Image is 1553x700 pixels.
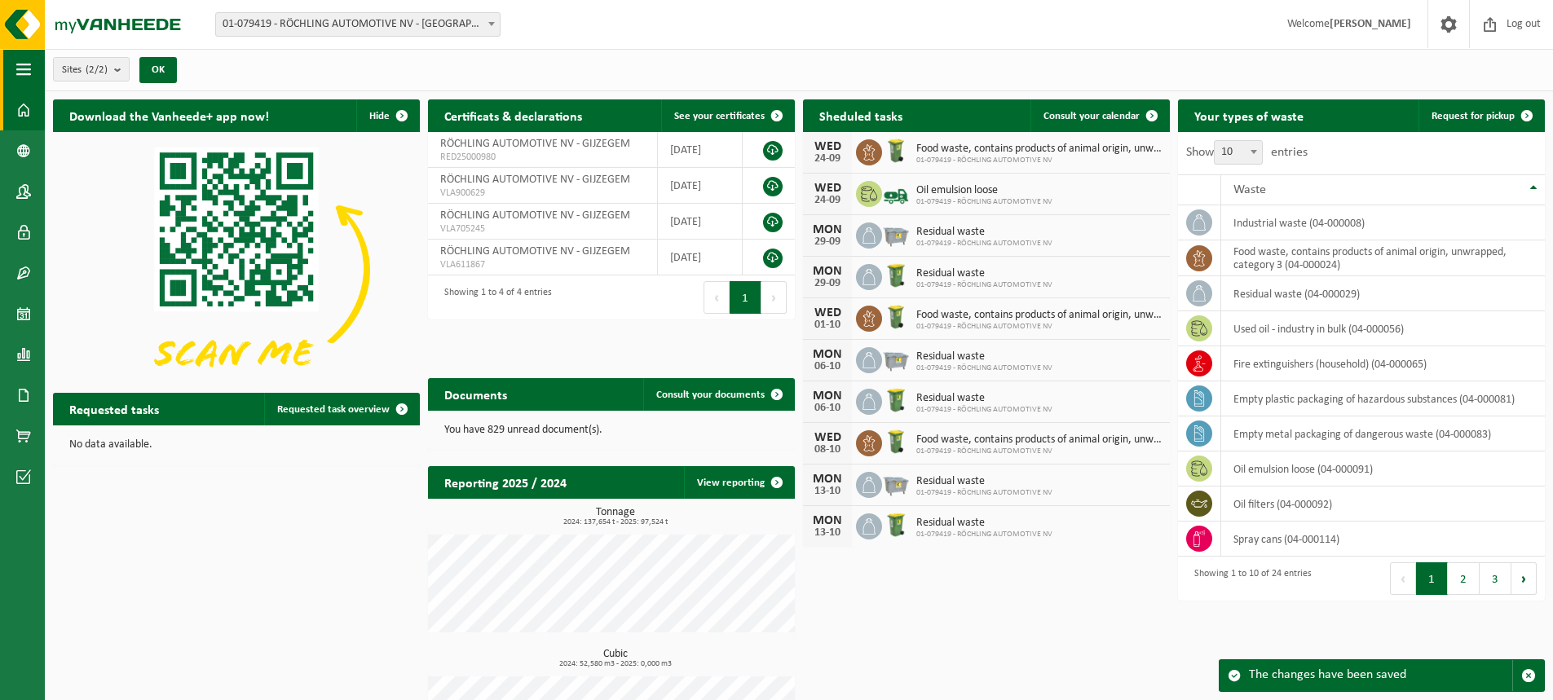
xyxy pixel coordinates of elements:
[1221,416,1545,451] td: empty metal packaging of dangerous waste (04-000083)
[440,245,630,258] span: RÖCHLING AUTOMOTIVE NV - GIJZEGEM
[811,140,844,153] div: WED
[436,507,795,526] h3: Tonnage
[811,444,844,456] div: 08-10
[882,511,910,539] img: WB-0240-HPE-GN-50
[811,195,844,206] div: 24-09
[803,99,919,131] h2: Sheduled tasks
[1233,183,1266,196] span: Waste
[811,527,844,539] div: 13-10
[811,153,844,165] div: 24-09
[428,466,583,498] h2: Reporting 2025 / 2024
[1330,18,1411,30] strong: [PERSON_NAME]
[1221,311,1545,346] td: used oil - industry in bulk (04-000056)
[86,64,108,75] count: (2/2)
[656,390,765,400] span: Consult your documents
[811,223,844,236] div: MON
[674,111,765,121] span: See your certificates
[704,281,730,314] button: Previous
[916,350,1052,363] span: Residual waste
[440,138,630,150] span: RÖCHLING AUTOMOTIVE NV - GIJZEGEM
[916,239,1052,249] span: 01-079419 - RÖCHLING AUTOMOTIVE NV
[440,151,645,164] span: RED25000980
[1249,660,1512,691] div: The changes have been saved
[916,392,1052,405] span: Residual waste
[1390,562,1416,595] button: Previous
[661,99,793,132] a: See your certificates
[215,12,501,37] span: 01-079419 - RÖCHLING AUTOMOTIVE NV - GIJZEGEM
[1221,346,1545,381] td: fire extinguishers (household) (04-000065)
[684,466,793,499] a: View reporting
[916,280,1052,290] span: 01-079419 - RÖCHLING AUTOMOTIVE NV
[1178,99,1320,131] h2: Your types of waste
[277,404,390,415] span: Requested task overview
[436,660,795,668] span: 2024: 52,580 m3 - 2025: 0,000 m3
[658,132,743,168] td: [DATE]
[1221,486,1545,522] td: oil filters (04-000092)
[1221,205,1545,240] td: industrial waste (04-000008)
[811,182,844,195] div: WED
[658,168,743,204] td: [DATE]
[1221,276,1545,311] td: residual waste (04-000029)
[882,303,910,331] img: WB-0140-HPE-GN-50
[916,434,1162,447] span: Food waste, contains products of animal origin, unwrapped, category 3
[1432,111,1515,121] span: Request for pickup
[1214,140,1263,165] span: 10
[811,361,844,372] div: 06-10
[882,137,910,165] img: WB-0140-HPE-GN-50
[730,281,761,314] button: 1
[811,403,844,414] div: 06-10
[356,99,418,132] button: Hide
[916,197,1052,207] span: 01-079419 - RÖCHLING AUTOMOTIVE NV
[916,143,1162,156] span: Food waste, contains products of animal origin, unwrapped, category 3
[916,156,1162,165] span: 01-079419 - RÖCHLING AUTOMOTIVE NV
[1215,141,1262,164] span: 10
[1416,562,1448,595] button: 1
[440,222,645,236] span: VLA705245
[1186,146,1308,159] label: Show entries
[1221,240,1545,276] td: food waste, contains products of animal origin, unwrapped, category 3 (04-000024)
[811,514,844,527] div: MON
[62,58,108,82] span: Sites
[811,319,844,331] div: 01-10
[440,187,645,200] span: VLA900629
[882,178,910,206] img: BL-LQ-LV
[811,390,844,403] div: MON
[811,348,844,361] div: MON
[1480,562,1511,595] button: 3
[440,258,645,271] span: VLA611867
[882,345,910,372] img: WB-2500-GAL-GY-01
[1030,99,1168,132] a: Consult your calendar
[1511,562,1537,595] button: Next
[1043,111,1140,121] span: Consult your calendar
[811,473,844,486] div: MON
[1186,561,1312,597] div: Showing 1 to 10 of 24 entries
[53,57,130,81] button: Sites(2/2)
[139,57,177,83] button: OK
[428,378,523,410] h2: Documents
[53,393,175,425] h2: Requested tasks
[916,267,1052,280] span: Residual waste
[916,226,1052,239] span: Residual waste
[53,132,420,407] img: Download de VHEPlus App
[444,425,779,436] p: You have 829 unread document(s).
[658,240,743,275] td: [DATE]
[811,265,844,278] div: MON
[1221,451,1545,486] td: oil emulsion loose (04-000091)
[916,363,1052,373] span: 01-079419 - RÖCHLING AUTOMOTIVE NV
[216,13,500,36] span: 01-079419 - RÖCHLING AUTOMOTIVE NV - GIJZEGEM
[916,322,1162,332] span: 01-079419 - RÖCHLING AUTOMOTIVE NV
[916,184,1052,197] span: Oil emulsion loose
[761,281,787,314] button: Next
[882,386,910,414] img: WB-0240-HPE-GN-50
[1221,381,1545,416] td: empty plastic packaging of hazardous substances (04-000081)
[811,306,844,319] div: WED
[643,378,793,411] a: Consult your documents
[436,280,552,315] div: Showing 1 to 4 of 4 entries
[882,469,910,497] img: WB-2500-GAL-GY-01
[916,517,1052,530] span: Residual waste
[1418,99,1543,132] a: Request for pickup
[369,111,390,121] span: Hide
[916,475,1052,488] span: Residual waste
[436,518,795,526] span: 2024: 137,654 t - 2025: 97,524 t
[882,428,910,456] img: WB-0140-HPE-GN-50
